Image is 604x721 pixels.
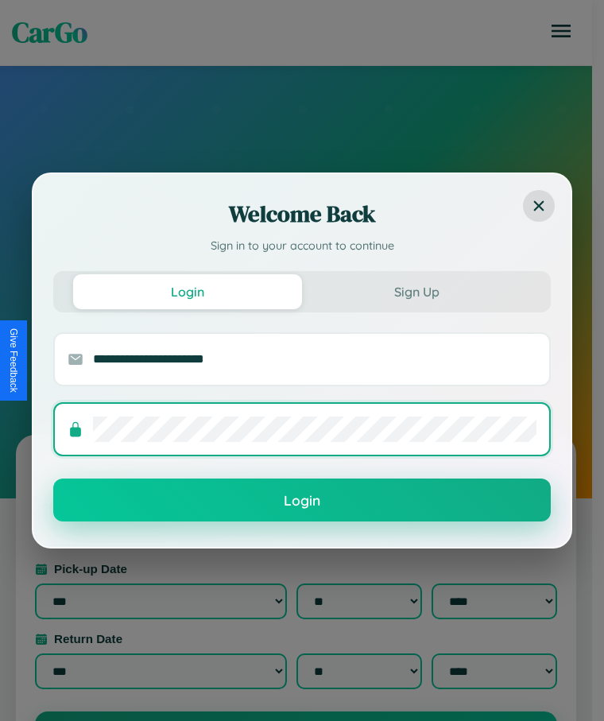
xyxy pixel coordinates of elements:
[8,328,19,393] div: Give Feedback
[53,198,551,230] h2: Welcome Back
[302,274,531,309] button: Sign Up
[53,238,551,255] p: Sign in to your account to continue
[53,479,551,521] button: Login
[73,274,302,309] button: Login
